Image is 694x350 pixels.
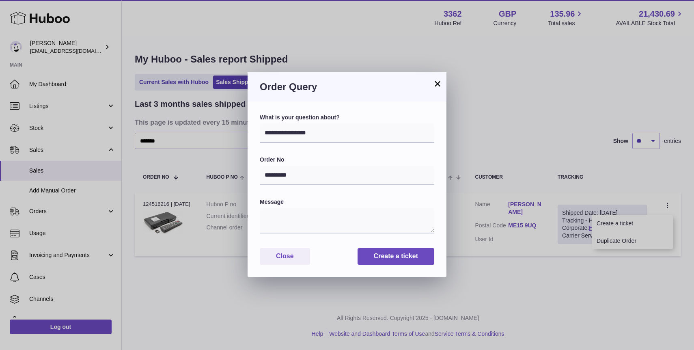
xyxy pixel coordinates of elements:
button: Close [260,248,310,265]
button: Create a ticket [358,248,434,265]
label: What is your question about? [260,114,434,121]
h3: Order Query [260,80,434,93]
button: × [433,79,442,89]
label: Order No [260,156,434,164]
label: Message [260,198,434,206]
